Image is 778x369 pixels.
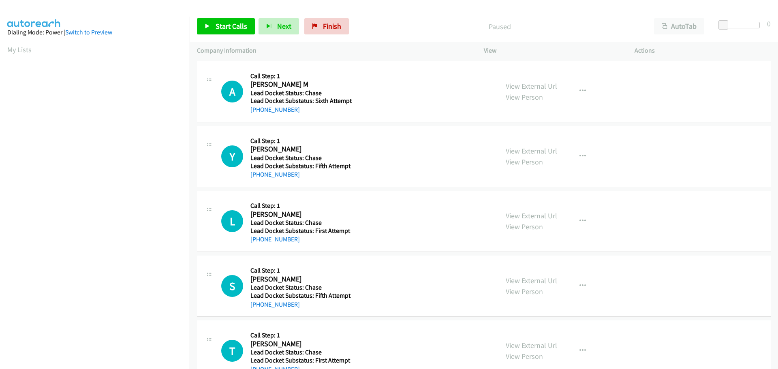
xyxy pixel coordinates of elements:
[221,145,243,167] div: The call is yet to be attempted
[221,275,243,297] div: The call is yet to be attempted
[484,46,620,55] p: View
[767,18,771,29] div: 0
[250,275,356,284] h2: [PERSON_NAME]
[250,154,356,162] h5: Lead Docket Status: Chase
[506,352,543,361] a: View Person
[250,171,300,178] a: [PHONE_NUMBER]
[221,81,243,102] div: The call is yet to be attempted
[506,157,543,166] a: View Person
[250,97,356,105] h5: Lead Docket Substatus: Sixth Attempt
[221,275,243,297] h1: S
[506,146,557,156] a: View External Url
[197,46,469,55] p: Company Information
[197,18,255,34] a: Start Calls
[250,301,300,308] a: [PHONE_NUMBER]
[506,81,557,91] a: View External Url
[250,89,356,97] h5: Lead Docket Status: Chase
[7,45,32,54] a: My Lists
[250,331,356,339] h5: Call Step: 1
[250,235,300,243] a: [PHONE_NUMBER]
[250,348,356,356] h5: Lead Docket Status: Chase
[221,145,243,167] h1: Y
[360,21,639,32] p: Paused
[221,340,243,362] h1: T
[250,284,356,292] h5: Lead Docket Status: Chase
[65,28,112,36] a: Switch to Preview
[221,340,243,362] div: The call is yet to be attempted
[250,137,356,145] h5: Call Step: 1
[250,80,356,89] h2: [PERSON_NAME] M
[250,292,356,300] h5: Lead Docket Substatus: Fifth Attempt
[250,356,356,365] h5: Lead Docket Substatus: First Attempt
[722,22,760,28] div: Delay between calls (in seconds)
[506,341,557,350] a: View External Url
[506,276,557,285] a: View External Url
[250,227,356,235] h5: Lead Docket Substatus: First Attempt
[654,18,704,34] button: AutoTab
[323,21,341,31] span: Finish
[259,18,299,34] button: Next
[277,21,291,31] span: Next
[635,46,771,55] p: Actions
[221,210,243,232] div: The call is yet to be attempted
[250,339,356,349] h2: [PERSON_NAME]
[506,287,543,296] a: View Person
[250,202,356,210] h5: Call Step: 1
[250,210,356,219] h2: [PERSON_NAME]
[221,81,243,102] h1: A
[250,145,356,154] h2: [PERSON_NAME]
[7,28,182,37] div: Dialing Mode: Power |
[506,92,543,102] a: View Person
[506,222,543,231] a: View Person
[250,219,356,227] h5: Lead Docket Status: Chase
[250,267,356,275] h5: Call Step: 1
[221,210,243,232] h1: L
[250,106,300,113] a: [PHONE_NUMBER]
[216,21,247,31] span: Start Calls
[250,72,356,80] h5: Call Step: 1
[506,211,557,220] a: View External Url
[304,18,349,34] a: Finish
[250,162,356,170] h5: Lead Docket Substatus: Fifth Attempt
